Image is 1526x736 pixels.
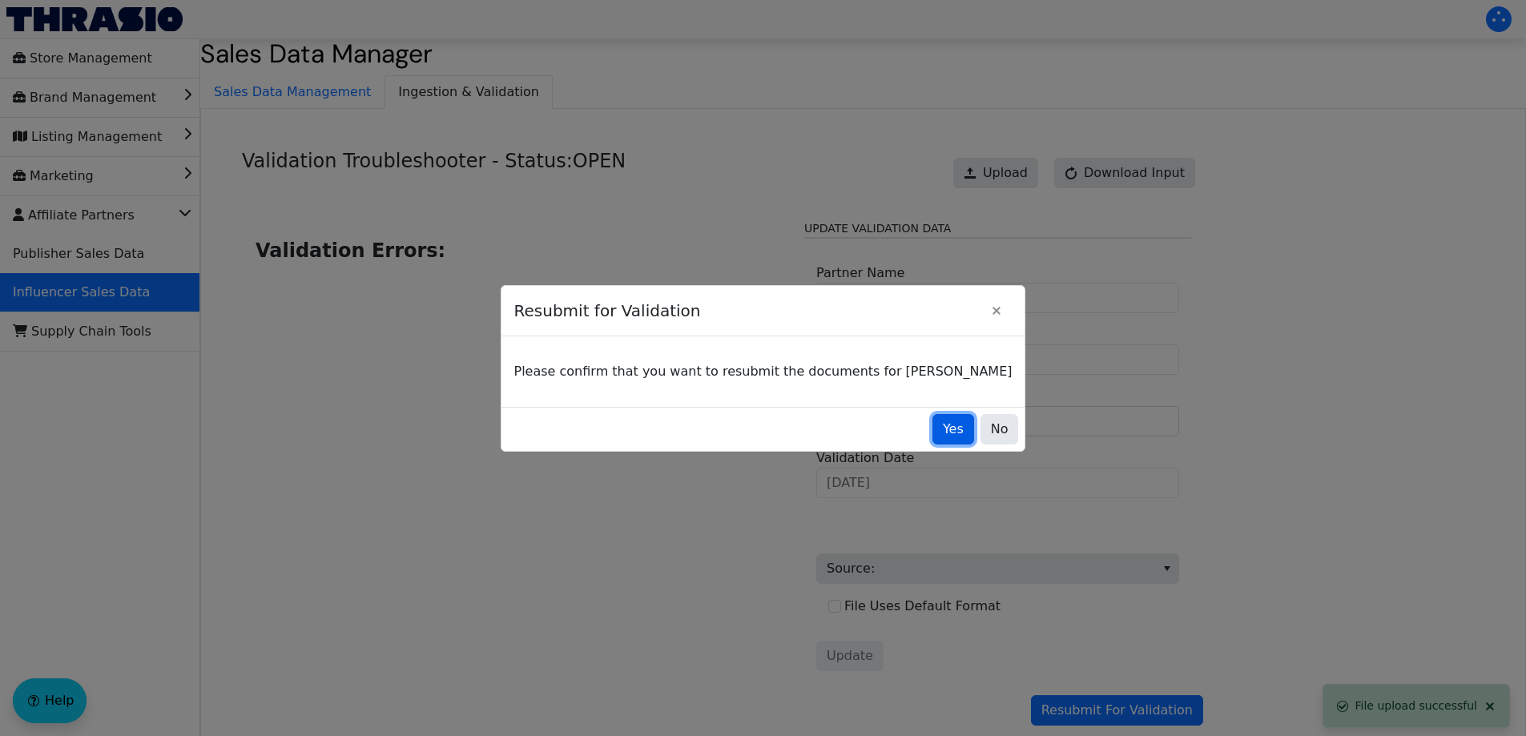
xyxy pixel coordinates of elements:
span: Yes [943,420,964,439]
span: Resubmit for Validation [514,291,982,331]
button: No [980,414,1019,444]
button: Yes [932,414,974,444]
p: Please confirm that you want to resubmit the documents for [PERSON_NAME] [514,362,1013,381]
button: Close [981,296,1012,326]
span: No [991,420,1009,439]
